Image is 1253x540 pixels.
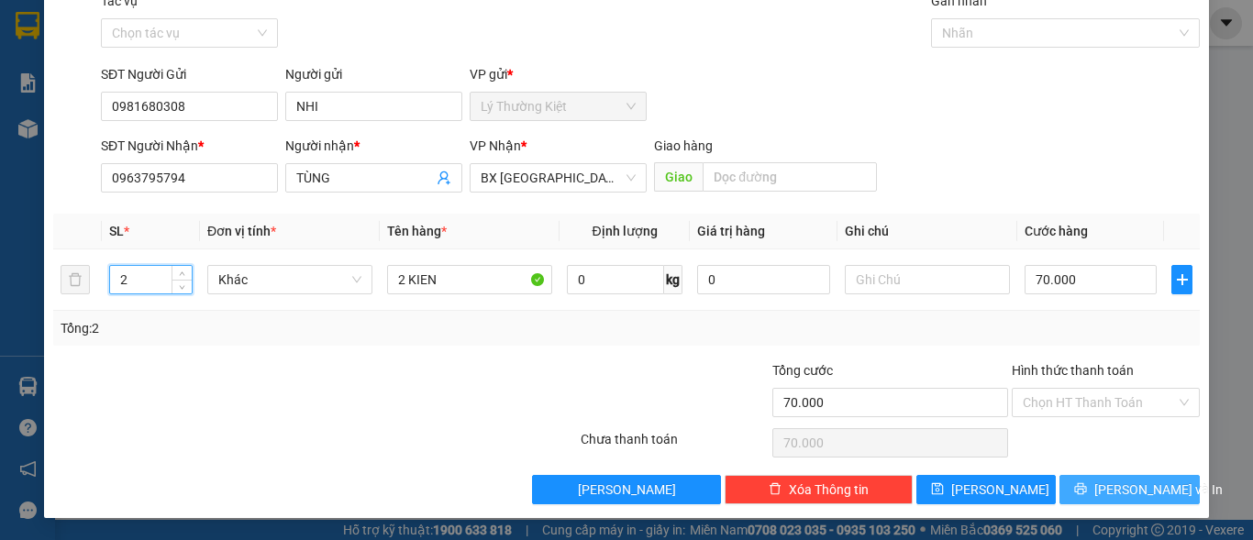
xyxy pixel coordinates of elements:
span: user-add [437,171,451,185]
button: save[PERSON_NAME] [916,475,1057,504]
span: Cước hàng [1025,224,1088,238]
span: VP Nhận [470,138,521,153]
span: Khác [218,266,361,293]
span: Decrease Value [172,280,192,293]
span: Tổng cước [772,363,833,378]
button: delete [61,265,90,294]
div: Người nhận [285,136,462,156]
span: BX Tân Châu [481,164,636,192]
input: Dọc đường [703,162,877,192]
span: Tên hàng [387,224,447,238]
span: Giá trị hàng [697,224,765,238]
span: down [177,281,188,292]
span: printer [1074,482,1087,497]
span: [PERSON_NAME] [578,479,676,500]
button: printer[PERSON_NAME] và In [1059,475,1200,504]
div: Chưa thanh toán [579,429,771,461]
span: save [931,482,944,497]
span: Đơn vị tính [207,224,276,238]
span: delete [769,482,782,497]
span: Định lượng [592,224,657,238]
span: up [177,269,188,280]
button: [PERSON_NAME] [532,475,720,504]
th: Ghi chú [837,214,1017,249]
div: SĐT Người Nhận [101,136,278,156]
button: plus [1171,265,1192,294]
span: Lý Thường Kiệt [481,93,636,120]
span: plus [1172,272,1192,287]
span: Giao [654,162,703,192]
span: SL [109,224,124,238]
div: SĐT Người Gửi [101,64,278,84]
span: Increase Value [172,266,192,280]
span: kg [664,265,682,294]
span: [PERSON_NAME] và In [1094,479,1223,500]
div: Tổng: 2 [61,318,485,338]
input: 0 [697,265,829,294]
input: VD: Bàn, Ghế [387,265,552,294]
div: Người gửi [285,64,462,84]
div: VP gửi [470,64,647,84]
span: Giao hàng [654,138,713,153]
label: Hình thức thanh toán [1012,363,1134,378]
input: Ghi Chú [845,265,1010,294]
span: [PERSON_NAME] [951,479,1049,500]
button: deleteXóa Thông tin [725,475,913,504]
span: Xóa Thông tin [789,479,869,500]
